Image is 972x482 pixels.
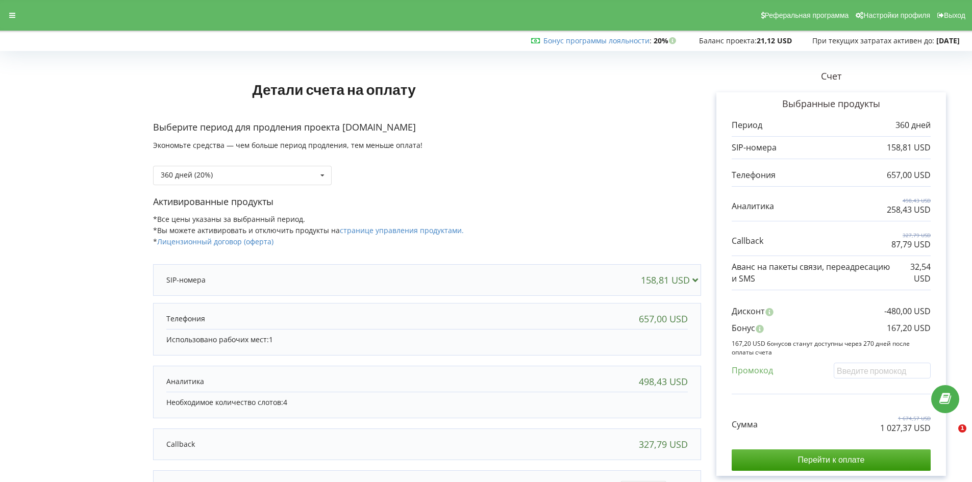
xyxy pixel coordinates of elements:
a: Лицензионный договор (оферта) [157,237,273,246]
p: Сумма [732,419,758,430]
p: 167,20 USD бонусов станут доступны через 270 дней после оплаты счета [732,339,931,357]
p: Необходимое количество слотов: [166,397,688,408]
p: Аналитика [732,200,774,212]
input: Введите промокод [834,363,931,378]
span: 4 [283,397,287,407]
span: При текущих затратах активен до: [812,36,934,45]
span: Выход [944,11,965,19]
p: 87,79 USD [891,239,931,250]
p: Промокод [732,365,773,376]
p: Активированные продукты [153,195,701,209]
p: SIP-номера [166,275,206,285]
span: *Все цены указаны за выбранный период. [153,214,305,224]
div: 657,00 USD [639,314,688,324]
p: Бонус [732,322,755,334]
p: Счет [701,70,961,83]
p: Аванс на пакеты связи, переадресацию и SMS [732,261,895,285]
a: Бонус программы лояльности [543,36,650,45]
strong: 21,12 USD [757,36,792,45]
a: странице управления продуктами. [340,225,464,235]
span: Реферальная программа [765,11,849,19]
p: Callback [166,439,195,449]
div: 498,43 USD [639,376,688,387]
span: *Вы можете активировать и отключить продукты на [153,225,464,235]
p: Телефония [166,314,205,324]
p: 1 027,37 USD [880,422,931,434]
p: 32,54 USD [895,261,931,285]
p: Выберите период для продления проекта [DOMAIN_NAME] [153,121,701,134]
span: 1 [958,424,966,433]
div: 158,81 USD [641,275,703,285]
p: 327,79 USD [891,232,931,239]
span: 1 [269,335,273,344]
span: : [543,36,652,45]
p: Выбранные продукты [732,97,931,111]
span: Баланс проекта: [699,36,757,45]
p: 1 674,57 USD [880,415,931,422]
div: 360 дней (20%) [161,171,213,179]
p: 167,20 USD [887,322,931,334]
p: Дисконт [732,306,765,317]
p: -480,00 USD [884,306,931,317]
p: Период [732,119,762,131]
strong: 20% [654,36,679,45]
iframe: Intercom live chat [937,424,962,449]
span: Экономьте средства — чем больше период продления, тем меньше оплата! [153,140,422,150]
p: 657,00 USD [887,169,931,181]
p: Аналитика [166,376,204,387]
strong: [DATE] [936,36,960,45]
input: Перейти к оплате [732,449,931,471]
h1: Детали счета на оплату [153,65,515,114]
p: Использовано рабочих мест: [166,335,688,345]
div: 327,79 USD [639,439,688,449]
span: Настройки профиля [863,11,930,19]
p: Callback [732,235,763,247]
p: 498,43 USD [887,197,931,204]
p: 258,43 USD [887,204,931,216]
p: 158,81 USD [887,142,931,154]
p: 360 дней [895,119,931,131]
p: SIP-номера [732,142,777,154]
p: Телефония [732,169,776,181]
